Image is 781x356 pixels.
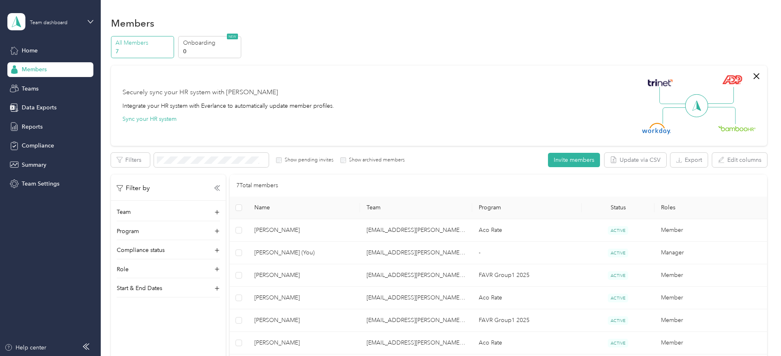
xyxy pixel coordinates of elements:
img: Line Right Down [707,107,736,125]
span: ACTIVE [608,271,628,280]
td: rob.parkin@crossmark.com [360,309,472,332]
span: [PERSON_NAME] [254,293,353,302]
td: Travar C. Hoyle [248,287,360,309]
p: Role [117,265,129,274]
td: rob.parkin@crossmark.com [360,264,472,287]
span: ACTIVE [608,316,628,325]
td: FAVR Group1 2025 [472,309,582,332]
button: Filters [111,153,150,167]
label: Show pending invites [282,156,333,164]
th: Name [248,197,360,219]
th: Roles [654,197,767,219]
td: Peter D. Korn [248,264,360,287]
td: Member [654,309,767,332]
span: Summary [22,161,46,169]
h1: Members [111,19,154,27]
img: BambooHR [718,125,756,131]
span: [PERSON_NAME] [254,226,353,235]
button: Help center [5,343,46,352]
p: Program [117,227,139,236]
td: rob.parkin@crossmark.com [360,242,472,264]
td: Member [654,264,767,287]
div: Integrate your HR system with Everlance to automatically update member profiles. [122,102,334,110]
div: Team dashboard [30,20,68,25]
td: Member [654,332,767,354]
span: Reports [22,122,43,131]
button: Sync your HR system [122,115,177,123]
td: Manager [654,242,767,264]
p: Start & End Dates [117,284,162,293]
span: NEW [227,34,238,39]
span: Members [22,65,47,74]
th: Team [360,197,472,219]
td: rob.parkin@crossmark.com [360,287,472,309]
iframe: Everlance-gr Chat Button Frame [735,310,781,356]
div: Securely sync your HR system with [PERSON_NAME] [122,88,278,98]
td: rob.parkin@crossmark.com [360,219,472,242]
td: - [472,242,582,264]
td: Member [654,287,767,309]
span: Teams [22,84,38,93]
button: Export [670,153,708,167]
td: Shannon M. Kimbrell [248,332,360,354]
img: Line Right Up [705,87,734,104]
span: ACTIVE [608,294,628,302]
td: rob.parkin@crossmark.com [360,332,472,354]
span: Home [22,46,38,55]
span: [PERSON_NAME] [254,338,353,347]
td: Aco Rate [472,332,582,354]
p: 7 [115,47,171,56]
span: [PERSON_NAME] (You) [254,248,353,257]
p: Filter by [117,183,150,193]
button: Edit columns [712,153,767,167]
span: ACTIVE [608,226,628,235]
p: Team [117,208,131,216]
p: All Members [115,39,171,47]
p: 0 [183,47,239,56]
span: Team Settings [22,179,59,188]
img: Workday [642,123,671,134]
label: Show archived members [346,156,405,164]
td: Aco Rate [472,287,582,309]
button: Invite members [548,153,600,167]
span: [PERSON_NAME] [254,271,353,280]
img: Line Left Up [659,87,688,104]
td: Monica J. Williams [248,309,360,332]
img: Line Left Down [662,107,691,124]
td: FAVR Group1 2025 [472,264,582,287]
p: Onboarding [183,39,239,47]
img: Trinet [646,77,675,88]
span: Data Exports [22,103,57,112]
img: ADP [722,75,742,84]
p: Compliance status [117,246,165,254]
td: Aco Rate [472,219,582,242]
span: Compliance [22,141,54,150]
p: 7 Total members [236,181,278,190]
span: Name [254,204,353,211]
span: [PERSON_NAME] [254,316,353,325]
th: Status [582,197,654,219]
button: Update via CSV [604,153,666,167]
th: Program [472,197,582,219]
td: Member [654,219,767,242]
td: Karen H. Sunderhauf [248,219,360,242]
span: ACTIVE [608,249,628,257]
span: ACTIVE [608,339,628,347]
td: Rob Parkin (You) [248,242,360,264]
